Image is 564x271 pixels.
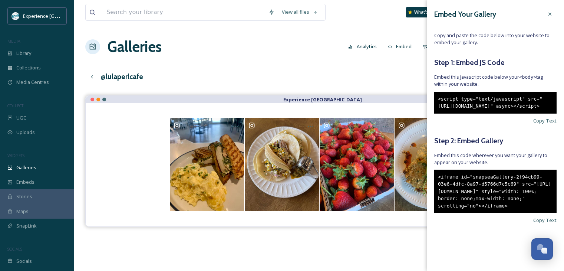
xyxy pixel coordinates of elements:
[16,114,26,121] span: UGC
[406,7,443,17] a: What's New
[519,74,536,80] span: <body>
[344,39,384,54] a: Analytics
[344,39,380,54] button: Analytics
[531,238,553,260] button: Open Chat
[16,222,37,229] span: SnapLink
[16,129,35,136] span: Uploads
[533,217,557,224] span: Copy Text
[283,96,362,103] strong: Experience [GEOGRAPHIC_DATA]
[16,258,32,265] span: Socials
[16,208,29,215] span: Maps
[434,74,557,88] span: Embed this Javascript code below your tag within your website.
[100,71,143,82] h3: @lulaperlcafe
[434,135,557,146] h5: Step 2: Embed Gallery
[434,170,557,213] div: <iframe id="snapseaGallery-2f94cb99-03e6-4dfc-8a97-d5766d7c5c69" src="[URL][DOMAIN_NAME]" style="...
[16,64,41,71] span: Collections
[434,152,557,166] span: Embed this code wherever you want your gallery to appear on your website.
[103,4,265,20] input: Search your library
[434,9,496,20] h3: Embed Your Gallery
[12,12,19,20] img: 24IZHUKKFBA4HCESFN4PRDEIEY.avif
[16,79,49,86] span: Media Centres
[23,12,96,19] span: Experience [GEOGRAPHIC_DATA]
[7,246,22,252] span: SOCIALS
[434,57,557,68] h5: Step 1: Embed JS Code
[434,92,557,114] div: <script type="text/javascript" src="[URL][DOMAIN_NAME]" async></script>
[384,39,416,54] button: Embed
[7,38,20,44] span: MEDIA
[16,193,32,200] span: Stories
[533,117,557,124] span: Copy Text
[16,50,31,57] span: Library
[434,32,557,46] span: Copy and paste the code below into your website to embed your gallery.
[7,153,24,158] span: WIDGETS
[16,179,34,186] span: Embeds
[16,164,36,171] span: Galleries
[108,36,162,58] a: Galleries
[278,5,321,19] a: View all files
[7,103,23,108] span: COLLECT
[419,39,468,54] button: Customise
